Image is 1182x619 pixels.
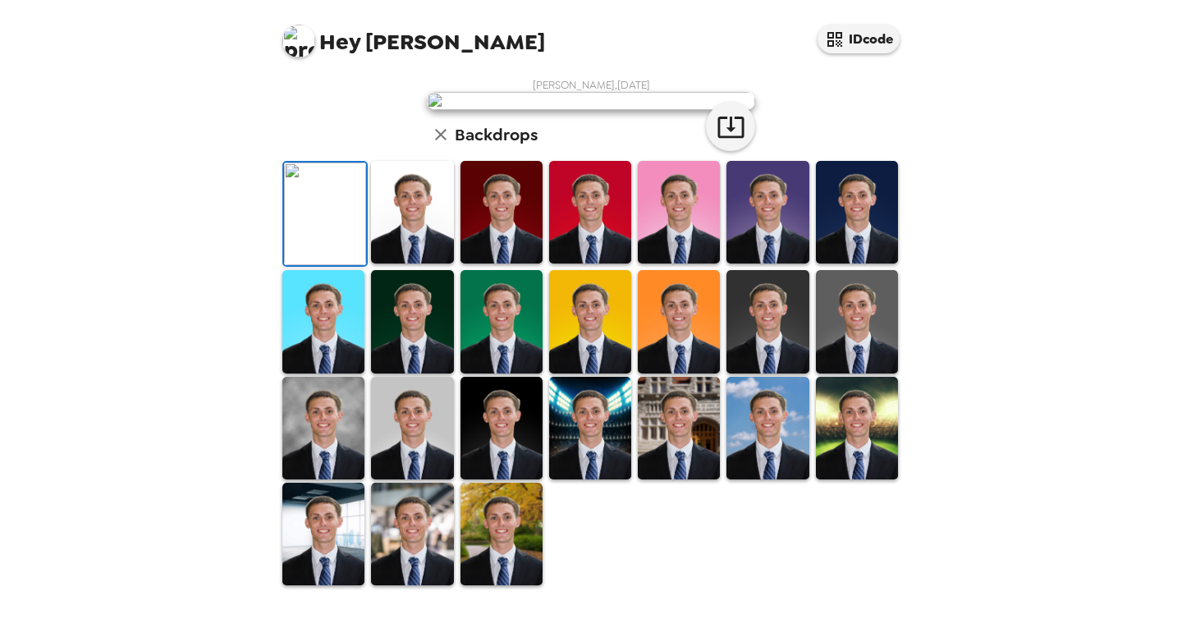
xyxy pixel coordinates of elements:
span: [PERSON_NAME] [282,16,545,53]
h6: Backdrops [455,122,538,148]
img: profile pic [282,25,315,57]
img: Original [284,163,366,265]
button: IDcode [818,25,900,53]
span: Hey [319,27,360,57]
img: user [427,92,755,110]
span: [PERSON_NAME] , [DATE] [533,78,650,92]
